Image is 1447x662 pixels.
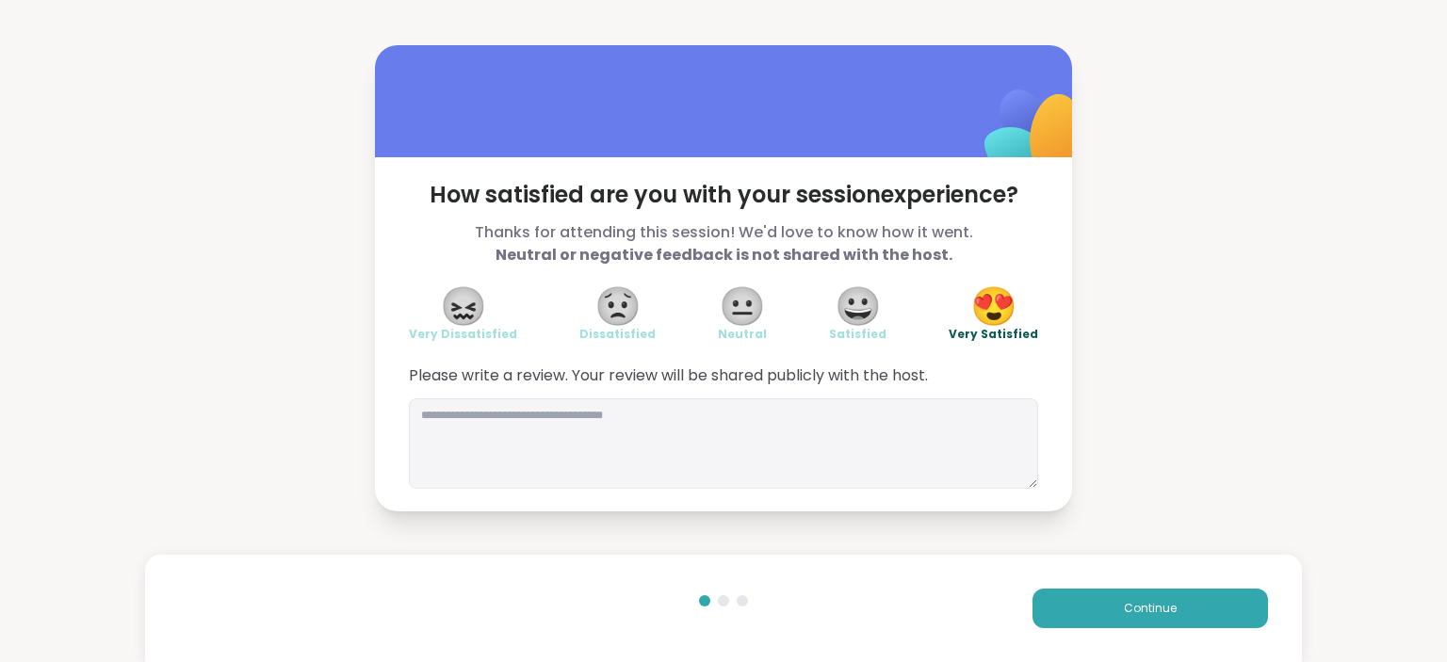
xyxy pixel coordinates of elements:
[829,327,886,342] span: Satisfied
[579,327,656,342] span: Dissatisfied
[718,327,767,342] span: Neutral
[409,180,1038,210] span: How satisfied are you with your session experience?
[496,244,952,266] b: Neutral or negative feedback is not shared with the host.
[440,289,487,323] span: 😖
[949,327,1038,342] span: Very Satisfied
[970,289,1017,323] span: 😍
[940,40,1128,228] img: ShareWell Logomark
[594,289,642,323] span: 😟
[409,327,517,342] span: Very Dissatisfied
[1032,589,1268,628] button: Continue
[409,364,1038,387] span: Please write a review. Your review will be shared publicly with the host.
[835,289,882,323] span: 😀
[409,221,1038,266] span: Thanks for attending this session! We'd love to know how it went.
[719,289,766,323] span: 😐
[1124,600,1177,617] span: Continue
